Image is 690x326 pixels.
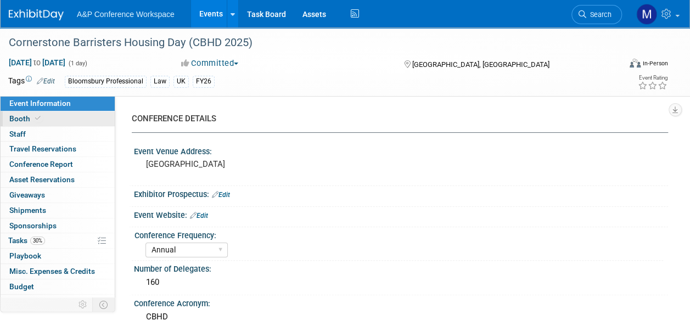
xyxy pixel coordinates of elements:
button: Committed [177,58,243,69]
a: Edit [212,191,230,199]
span: Booth [9,114,43,123]
div: Cornerstone Barristers Housing Day (CBHD 2025) [5,33,612,53]
div: Law [150,76,170,87]
span: Event Information [9,99,71,108]
a: Tasks30% [1,233,115,248]
a: Shipments [1,203,115,218]
div: In-Person [642,59,668,68]
div: Event Venue Address: [134,143,668,157]
a: Sponsorships [1,218,115,233]
div: FY26 [193,76,215,87]
div: UK [173,76,189,87]
a: Edit [37,77,55,85]
span: Playbook [9,251,41,260]
a: Event Information [1,96,115,111]
span: A&P Conference Workspace [77,10,175,19]
span: Staff [9,130,26,138]
div: CBHD [142,308,660,325]
img: Format-Inperson.png [630,59,641,68]
span: Asset Reservations [9,175,75,184]
a: Staff [1,127,115,142]
div: Number of Delegates: [134,261,668,274]
a: Edit [190,212,208,220]
img: Matt Hambridge [636,4,657,25]
span: Budget [9,282,34,291]
span: Misc. Expenses & Credits [9,267,95,276]
span: to [32,58,42,67]
div: Exhibitor Prospectus: [134,186,668,200]
span: Sponsorships [9,221,57,230]
div: Bloomsbury Professional [65,76,147,87]
i: Booth reservation complete [35,115,41,121]
div: Conference Acronym: [134,295,668,309]
span: Search [586,10,612,19]
a: Asset Reservations [1,172,115,187]
img: ExhibitDay [9,9,64,20]
div: Event Website: [134,207,668,221]
span: Giveaways [9,190,45,199]
a: Travel Reservations [1,142,115,156]
a: Giveaways [1,188,115,203]
a: ROI, Objectives & ROO [1,295,115,310]
td: Tags [8,75,55,88]
div: Event Format [572,57,668,74]
a: Misc. Expenses & Credits [1,264,115,279]
a: Search [571,5,622,24]
span: (1 day) [68,60,87,67]
span: 30% [30,237,45,245]
span: Conference Report [9,160,73,168]
span: Shipments [9,206,46,215]
span: ROI, Objectives & ROO [9,297,83,306]
a: Booth [1,111,115,126]
td: Personalize Event Tab Strip [74,297,93,312]
span: Tasks [8,236,45,245]
span: [DATE] [DATE] [8,58,66,68]
span: Travel Reservations [9,144,76,153]
a: Conference Report [1,157,115,172]
div: Conference Frequency: [134,227,663,241]
a: Playbook [1,249,115,263]
div: CONFERENCE DETAILS [132,113,660,125]
div: Event Rating [638,75,667,81]
pre: [GEOGRAPHIC_DATA] [146,159,344,169]
a: Budget [1,279,115,294]
div: 160 [142,274,660,291]
td: Toggle Event Tabs [93,297,115,312]
span: [GEOGRAPHIC_DATA], [GEOGRAPHIC_DATA] [412,60,549,69]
